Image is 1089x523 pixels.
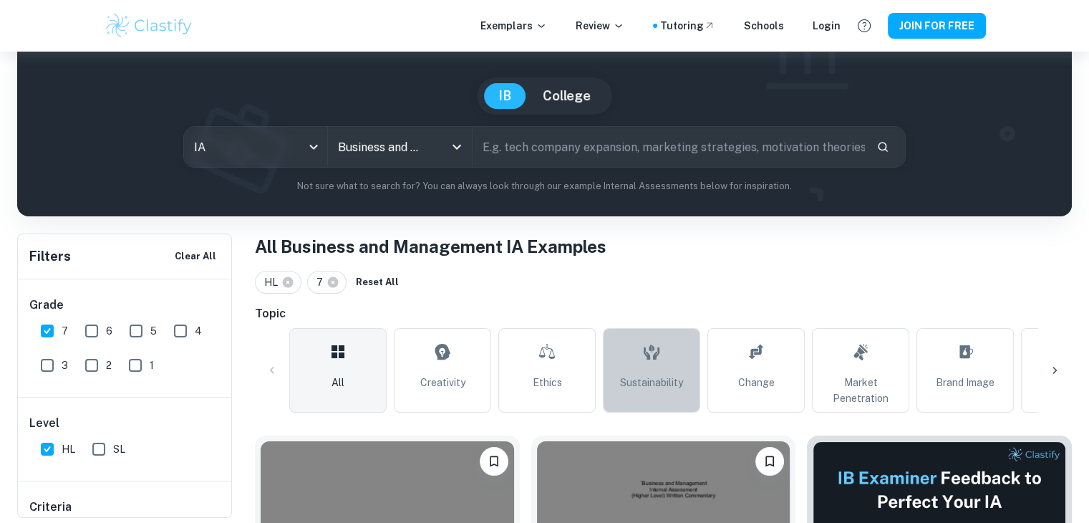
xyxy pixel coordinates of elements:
[255,234,1072,259] h1: All Business and Management IA Examples
[113,441,125,457] span: SL
[195,323,202,339] span: 4
[620,375,683,390] span: Sustainability
[888,13,986,39] button: JOIN FOR FREE
[528,83,605,109] button: College
[62,358,68,373] span: 3
[29,415,221,432] h6: Level
[29,297,221,314] h6: Grade
[936,375,994,390] span: Brand Image
[184,127,327,167] div: IA
[171,246,220,267] button: Clear All
[871,135,895,159] button: Search
[533,375,562,390] span: Ethics
[29,499,72,516] h6: Criteria
[480,18,547,34] p: Exemplars
[106,323,112,339] span: 6
[813,18,841,34] a: Login
[852,14,876,38] button: Help and Feedback
[264,274,284,290] span: HL
[255,305,1072,322] h6: Topic
[29,179,1060,193] p: Not sure what to search for? You can always look through our example Internal Assessments below f...
[755,447,784,476] button: Please log in to bookmark exemplars
[316,274,329,290] span: 7
[352,272,402,293] button: Reset All
[447,137,467,157] button: Open
[473,127,865,167] input: E.g. tech company expansion, marketing strategies, motivation theories...
[818,375,903,406] span: Market Penetration
[576,18,624,34] p: Review
[62,441,75,457] span: HL
[62,323,68,339] span: 7
[331,375,344,390] span: All
[255,271,301,294] div: HL
[150,358,154,373] span: 1
[738,375,775,390] span: Change
[660,18,715,34] a: Tutoring
[307,271,347,294] div: 7
[29,246,71,267] h6: Filters
[104,11,195,40] img: Clastify logo
[744,18,784,34] a: Schools
[484,83,526,109] button: IB
[150,323,157,339] span: 5
[480,447,508,476] button: Please log in to bookmark exemplars
[106,358,112,373] span: 2
[420,375,465,390] span: Creativity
